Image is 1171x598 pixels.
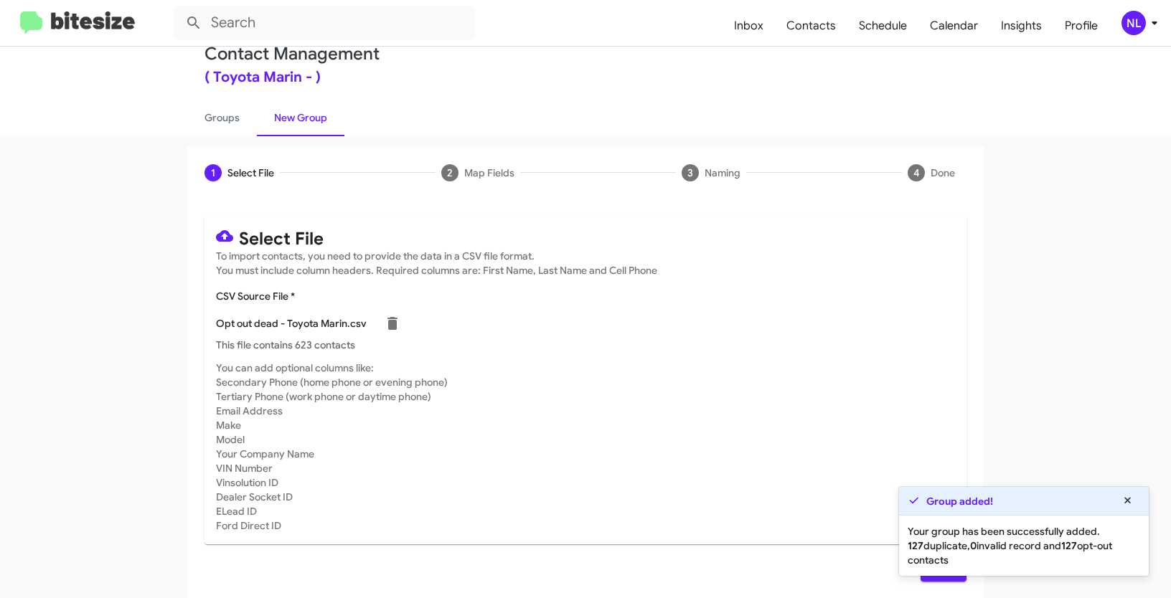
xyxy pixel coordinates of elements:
p: This file contains 623 contacts [216,338,955,352]
a: Calendar [918,5,989,47]
mat-card-title: Select File [216,227,955,246]
strong: Group added! [926,494,993,508]
div: ( Toyota Marin - ) [204,70,967,85]
b: 127 [908,539,923,552]
a: New Group [257,99,344,136]
a: Inbox [723,5,775,47]
input: Search [174,6,475,40]
p: Opt out dead - Toyota Marin.csv [216,316,367,331]
button: NL [1109,11,1155,35]
a: Profile [1053,5,1109,47]
b: 127 [1061,539,1077,552]
a: Contacts [775,5,847,47]
a: Schedule [847,5,918,47]
a: Insights [989,5,1053,47]
mat-card-subtitle: You can add optional columns like: Secondary Phone (home phone or evening phone) Tertiary Phone (... [216,361,955,533]
mat-card-subtitle: To import contacts, you need to provide the data in a CSV file format. You must include column he... [216,249,955,277]
a: Contact Management [204,43,380,65]
div: Your group has been successfully added. duplicate, invalid record and opt-out contacts [899,516,1149,576]
a: Groups [187,99,257,136]
b: 0 [970,539,977,552]
div: NL [1121,11,1146,35]
label: CSV Source File * [216,289,295,303]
